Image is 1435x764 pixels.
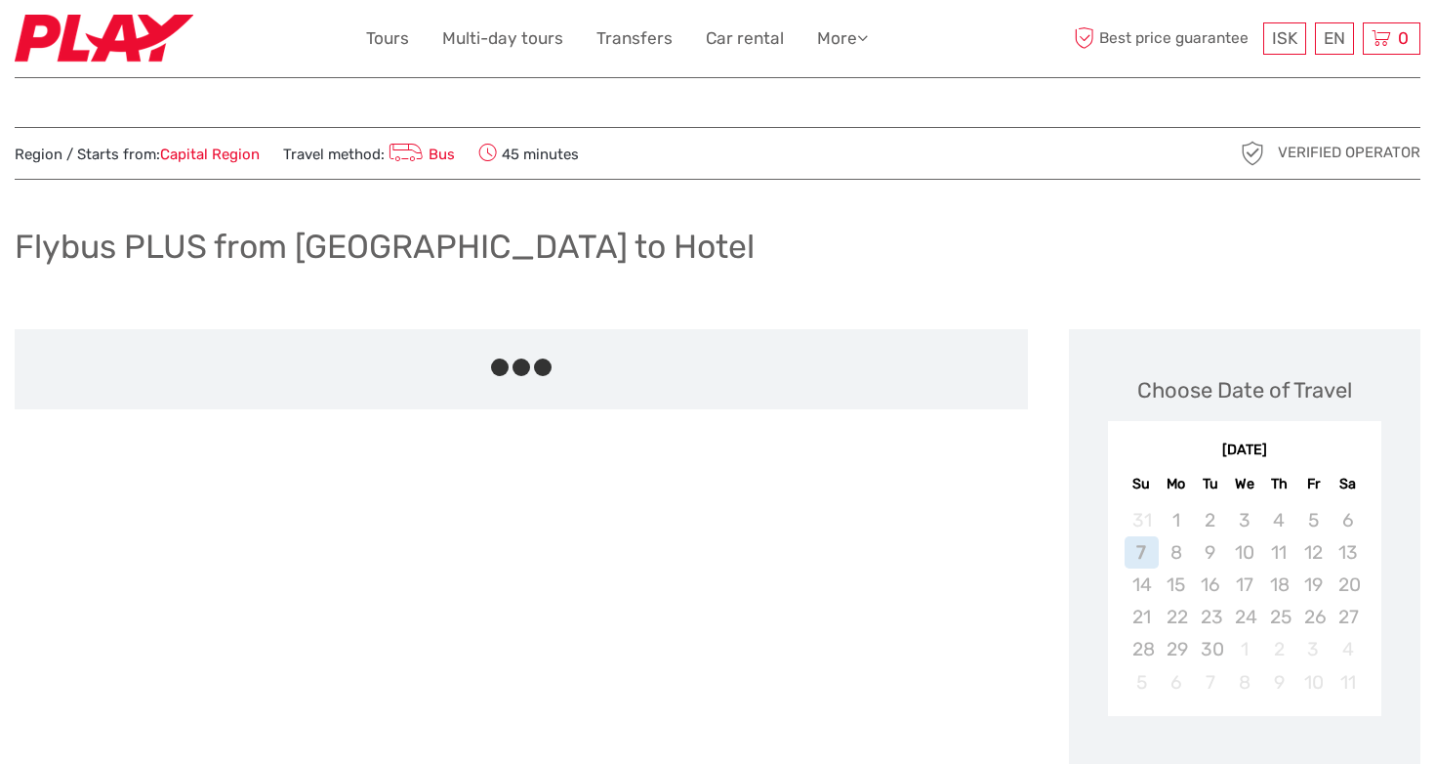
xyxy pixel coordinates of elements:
[160,146,260,163] a: Capital Region
[1159,471,1193,497] div: Mo
[1296,536,1331,569] div: Not available Friday, September 12th, 2025
[1262,601,1296,633] div: Not available Thursday, September 25th, 2025
[1296,601,1331,633] div: Not available Friday, September 26th, 2025
[1331,569,1365,601] div: Not available Saturday, September 20th, 2025
[1331,601,1365,633] div: Not available Saturday, September 27th, 2025
[1331,666,1365,699] div: Not available Saturday, October 11th, 2025
[1159,601,1193,633] div: Not available Monday, September 22nd, 2025
[1331,633,1365,665] div: Not available Saturday, October 4th, 2025
[1193,504,1227,536] div: Not available Tuesday, September 2nd, 2025
[1159,569,1193,601] div: Not available Monday, September 15th, 2025
[15,227,755,267] h1: Flybus PLUS from [GEOGRAPHIC_DATA] to Hotel
[1331,536,1365,569] div: Not available Saturday, September 13th, 2025
[1193,601,1227,633] div: Not available Tuesday, September 23rd, 2025
[1193,569,1227,601] div: Not available Tuesday, September 16th, 2025
[15,145,260,165] span: Region / Starts from:
[442,24,563,53] a: Multi-day tours
[706,24,784,53] a: Car rental
[1125,569,1159,601] div: Not available Sunday, September 14th, 2025
[1159,536,1193,569] div: Not available Monday, September 8th, 2025
[1227,569,1261,601] div: Not available Wednesday, September 17th, 2025
[1272,28,1297,48] span: ISK
[1159,504,1193,536] div: Not available Monday, September 1st, 2025
[1193,666,1227,699] div: Not available Tuesday, October 7th, 2025
[15,15,193,63] img: Fly Play
[1069,22,1258,55] span: Best price guarantee
[1227,633,1261,665] div: Not available Wednesday, October 1st, 2025
[817,24,868,53] a: More
[1262,569,1296,601] div: Not available Thursday, September 18th, 2025
[1125,536,1159,569] div: Not available Sunday, September 7th, 2025
[1114,504,1374,699] div: month 2025-09
[1193,536,1227,569] div: Not available Tuesday, September 9th, 2025
[366,24,409,53] a: Tours
[1227,601,1261,633] div: Not available Wednesday, September 24th, 2025
[1108,441,1381,461] div: [DATE]
[1331,471,1365,497] div: Sa
[1159,633,1193,665] div: Not available Monday, September 29th, 2025
[1262,536,1296,569] div: Not available Thursday, September 11th, 2025
[1227,471,1261,497] div: We
[1227,536,1261,569] div: Not available Wednesday, September 10th, 2025
[1395,28,1412,48] span: 0
[1193,633,1227,665] div: Not available Tuesday, September 30th, 2025
[283,140,455,167] span: Travel method:
[1137,375,1352,405] div: Choose Date of Travel
[1296,471,1331,497] div: Fr
[1125,471,1159,497] div: Su
[1296,569,1331,601] div: Not available Friday, September 19th, 2025
[1227,504,1261,536] div: Not available Wednesday, September 3rd, 2025
[1262,666,1296,699] div: Not available Thursday, October 9th, 2025
[1125,633,1159,665] div: Not available Sunday, September 28th, 2025
[1193,471,1227,497] div: Tu
[1296,504,1331,536] div: Not available Friday, September 5th, 2025
[1237,138,1268,169] img: verified_operator_grey_128.png
[1159,666,1193,699] div: Not available Monday, October 6th, 2025
[478,140,579,167] span: 45 minutes
[1262,504,1296,536] div: Not available Thursday, September 4th, 2025
[1262,633,1296,665] div: Not available Thursday, October 2nd, 2025
[596,24,673,53] a: Transfers
[1331,504,1365,536] div: Not available Saturday, September 6th, 2025
[1227,666,1261,699] div: Not available Wednesday, October 8th, 2025
[385,146,455,163] a: Bus
[1296,666,1331,699] div: Not available Friday, October 10th, 2025
[1125,504,1159,536] div: Not available Sunday, August 31st, 2025
[1278,143,1420,163] span: Verified Operator
[1262,471,1296,497] div: Th
[1125,666,1159,699] div: Not available Sunday, October 5th, 2025
[1315,22,1354,55] div: EN
[1296,633,1331,665] div: Not available Friday, October 3rd, 2025
[1125,601,1159,633] div: Not available Sunday, September 21st, 2025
